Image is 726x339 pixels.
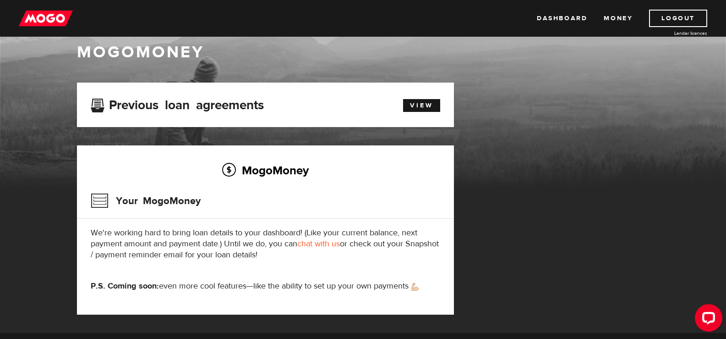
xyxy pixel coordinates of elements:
[19,10,73,27] img: mogo_logo-11ee424be714fa7cbb0f0f49df9e16ec.png
[91,98,264,110] h3: Previous loan agreements
[91,189,201,213] h3: Your MogoMoney
[403,99,440,112] a: View
[91,281,440,292] p: even more cool features—like the ability to set up your own payments
[77,43,650,62] h1: MogoMoney
[91,228,440,261] p: We're working hard to bring loan details to your dashboard! (Like your current balance, next paym...
[411,283,419,291] img: strong arm emoji
[688,300,726,339] iframe: LiveChat chat widget
[91,161,440,180] h2: MogoMoney
[297,239,340,249] a: chat with us
[639,30,707,37] a: Lender licences
[604,10,633,27] a: Money
[91,281,159,291] strong: P.S. Coming soon:
[649,10,707,27] a: Logout
[537,10,587,27] a: Dashboard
